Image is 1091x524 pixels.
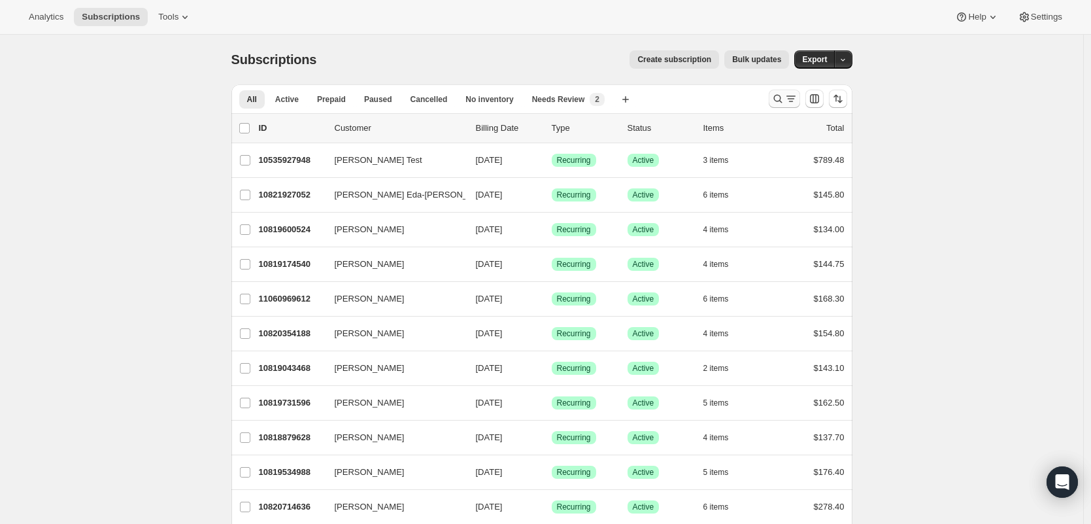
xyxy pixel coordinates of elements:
p: 10819043468 [259,362,324,375]
div: 10820354188[PERSON_NAME][DATE]SuccessRecurringSuccessActive4 items$154.80 [259,324,845,343]
span: Export [802,54,827,65]
span: No inventory [465,94,513,105]
span: [PERSON_NAME] [335,258,405,271]
button: 4 items [703,428,743,447]
div: 10820714636[PERSON_NAME][DATE]SuccessRecurringSuccessActive6 items$278.40 [259,498,845,516]
span: [PERSON_NAME] Eda-[PERSON_NAME] [335,188,495,201]
span: $134.00 [814,224,845,234]
button: 4 items [703,255,743,273]
button: 2 items [703,359,743,377]
span: Subscriptions [82,12,140,22]
span: [DATE] [476,363,503,373]
span: [PERSON_NAME] [335,500,405,514]
button: 5 items [703,394,743,412]
div: 10818879628[PERSON_NAME][DATE]SuccessRecurringSuccessActive4 items$137.70 [259,428,845,447]
button: [PERSON_NAME] [327,358,458,379]
span: Recurring [557,502,591,512]
button: Settings [1010,8,1070,26]
span: 4 items [703,259,729,270]
p: Customer [335,122,465,135]
span: Settings [1031,12,1062,22]
span: 5 items [703,467,729,478]
span: Paused [364,94,392,105]
div: 10819534988[PERSON_NAME][DATE]SuccessRecurringSuccessActive5 items$176.40 [259,463,845,481]
button: [PERSON_NAME] [327,288,458,309]
span: [PERSON_NAME] [335,223,405,236]
span: Active [633,363,654,374]
button: Sort the results [829,90,847,108]
span: [DATE] [476,259,503,269]
span: Recurring [557,467,591,478]
span: Active [633,155,654,166]
span: Create subscription [637,54,711,65]
span: 5 items [703,398,729,408]
span: $789.48 [814,155,845,165]
div: 10819174540[PERSON_NAME][DATE]SuccessRecurringSuccessActive4 items$144.75 [259,255,845,273]
span: Bulk updates [732,54,781,65]
button: Customize table column order and visibility [805,90,824,108]
span: Active [633,467,654,478]
button: [PERSON_NAME] [327,393,458,413]
button: 5 items [703,463,743,481]
span: Subscriptions [231,52,317,67]
p: 10821927052 [259,188,324,201]
span: Recurring [557,224,591,235]
span: [DATE] [476,294,503,304]
span: [PERSON_NAME] [335,362,405,375]
span: 3 items [703,155,729,166]
span: [DATE] [476,398,503,408]
div: 10819043468[PERSON_NAME][DATE]SuccessRecurringSuccessActive2 items$143.10 [259,359,845,377]
span: [DATE] [476,432,503,442]
span: Active [633,224,654,235]
button: Analytics [21,8,71,26]
p: Total [826,122,844,135]
span: Active [633,432,654,443]
span: [PERSON_NAME] [335,466,405,479]
span: [DATE] [476,467,503,477]
span: Active [633,190,654,200]
span: Recurring [557,432,591,443]
p: 10818879628 [259,431,324,444]
p: Status [628,122,693,135]
button: [PERSON_NAME] [327,427,458,448]
p: 11060969612 [259,292,324,306]
span: Recurring [557,398,591,408]
span: [DATE] [476,155,503,165]
span: [PERSON_NAME] [335,327,405,340]
p: 10819174540 [259,258,324,271]
p: 10820354188 [259,327,324,340]
span: Recurring [557,190,591,200]
p: 10819600524 [259,223,324,236]
span: Recurring [557,294,591,304]
span: [DATE] [476,502,503,512]
span: Recurring [557,363,591,374]
div: Type [552,122,617,135]
div: 10819600524[PERSON_NAME][DATE]SuccessRecurringSuccessActive4 items$134.00 [259,220,845,239]
span: Help [968,12,986,22]
button: Export [794,50,835,69]
span: [DATE] [476,190,503,200]
span: Active [633,259,654,270]
button: [PERSON_NAME] Eda-[PERSON_NAME] [327,184,458,205]
span: Recurring [557,328,591,339]
button: 4 items [703,220,743,239]
button: 6 items [703,186,743,204]
button: [PERSON_NAME] Test [327,150,458,171]
div: 10821927052[PERSON_NAME] Eda-[PERSON_NAME][DATE]SuccessRecurringSuccessActive6 items$145.80 [259,186,845,204]
span: All [247,94,257,105]
button: [PERSON_NAME] [327,462,458,483]
span: [DATE] [476,328,503,338]
button: [PERSON_NAME] [327,323,458,344]
button: Tools [150,8,199,26]
span: 6 items [703,502,729,512]
p: 10535927948 [259,154,324,167]
span: Tools [158,12,178,22]
span: Active [633,294,654,304]
span: 6 items [703,190,729,200]
button: Subscriptions [74,8,148,26]
span: [PERSON_NAME] [335,396,405,410]
button: [PERSON_NAME] [327,254,458,275]
span: Cancelled [411,94,448,105]
span: 2 items [703,363,729,374]
button: Create new view [615,90,636,109]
